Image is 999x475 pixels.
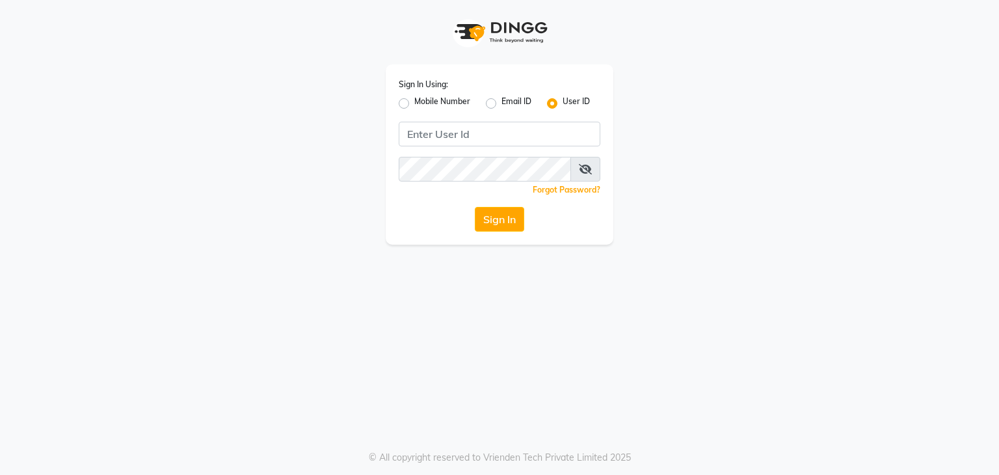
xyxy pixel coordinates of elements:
[501,96,531,111] label: Email ID
[399,157,571,182] input: Username
[399,79,448,90] label: Sign In Using:
[414,96,470,111] label: Mobile Number
[533,185,600,195] a: Forgot Password?
[399,122,600,146] input: Username
[447,13,552,51] img: logo1.svg
[563,96,590,111] label: User ID
[475,207,524,232] button: Sign In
